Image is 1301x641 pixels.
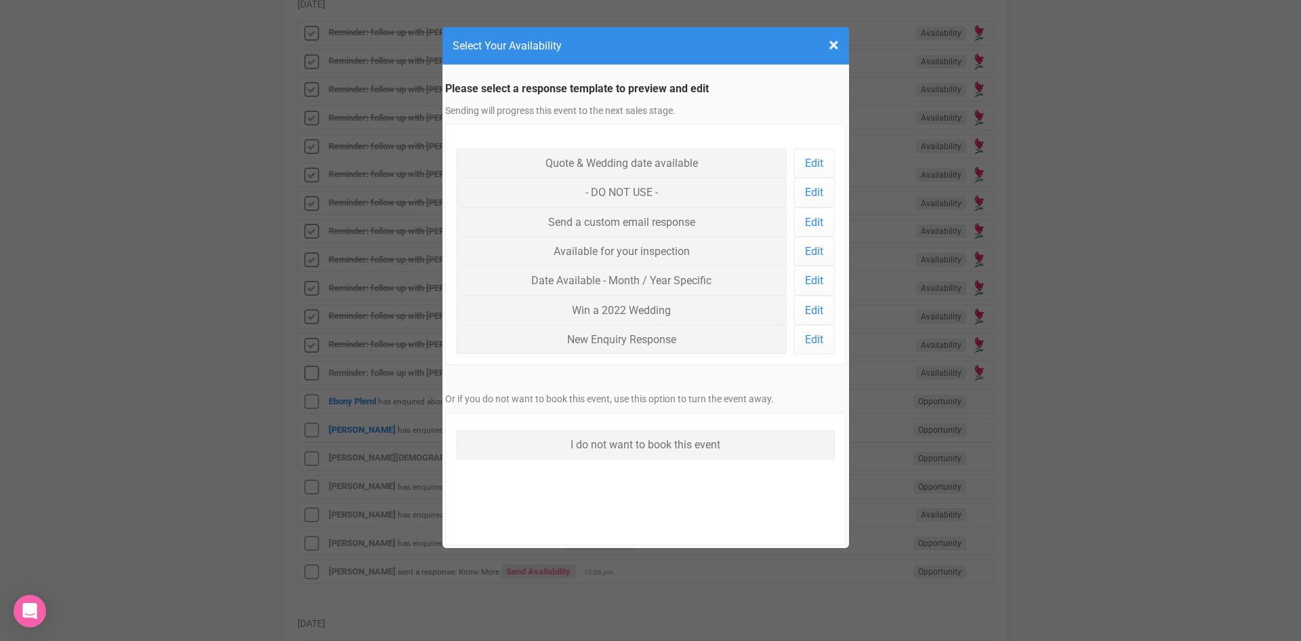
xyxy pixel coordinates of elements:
[456,325,787,354] a: New Enquiry Response
[793,266,835,295] a: Edit
[14,595,46,627] div: Open Intercom Messenger
[445,104,846,117] p: Sending will progress this event to the next sales stage.
[456,266,787,295] a: Date Available - Month / Year Specific
[453,37,839,54] h4: Select Your Availability
[456,178,787,207] a: - DO NOT USE -
[445,81,846,97] legend: Please select a response template to preview and edit
[445,392,846,406] p: Or if you do not want to book this event, use this option to turn the event away.
[456,149,787,178] a: Quote & Wedding date available
[456,296,787,325] a: Win a 2022 Wedding
[829,34,839,56] span: ×
[793,325,835,354] a: Edit
[456,237,787,266] a: Available for your inspection
[456,430,835,459] a: I do not want to book this event
[793,296,835,325] a: Edit
[456,208,787,237] a: Send a custom email response
[793,178,835,207] a: Edit
[793,237,835,266] a: Edit
[793,208,835,237] a: Edit
[793,149,835,178] a: Edit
